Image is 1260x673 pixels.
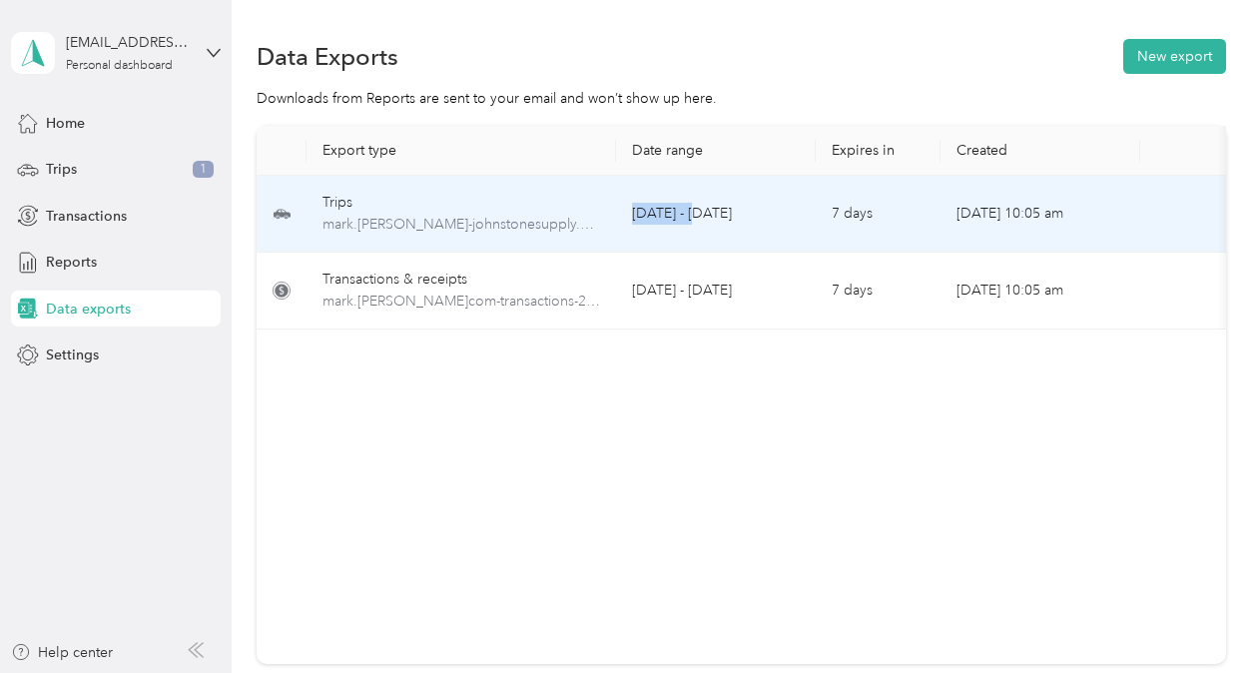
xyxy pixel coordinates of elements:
button: New export [1123,39,1226,74]
span: mark.hartmann-johnstonesupply.com-trips-2025-09-01-2025-09-30.xlsx [322,214,600,236]
td: [DATE] 10:05 am [941,253,1140,330]
span: Settings [46,344,99,365]
div: Trips [322,192,600,214]
th: Export type [307,126,616,176]
td: 7 days [816,176,941,253]
span: Transactions [46,206,127,227]
span: mark.hartmann-johnstonesupply.com-transactions-2025-09-01-2025-09-30.xlsx [322,291,600,313]
span: Data exports [46,299,131,320]
button: Help center [11,642,113,663]
div: Personal dashboard [66,60,173,72]
td: [DATE] - [DATE] [616,253,816,330]
iframe: Everlance-gr Chat Button Frame [1148,561,1260,673]
span: 1 [193,161,214,179]
h1: Data Exports [257,46,398,67]
td: [DATE] 10:05 am [941,176,1140,253]
span: Trips [46,159,77,180]
div: Downloads from Reports are sent to your email and won’t show up here. [257,88,1226,109]
span: Home [46,113,85,134]
td: 7 days [816,253,941,330]
span: Reports [46,252,97,273]
th: Expires in [816,126,941,176]
th: Date range [616,126,816,176]
th: Created [941,126,1140,176]
div: [EMAIL_ADDRESS][PERSON_NAME][DOMAIN_NAME] [66,32,191,53]
td: [DATE] - [DATE] [616,176,816,253]
div: Transactions & receipts [322,269,600,291]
